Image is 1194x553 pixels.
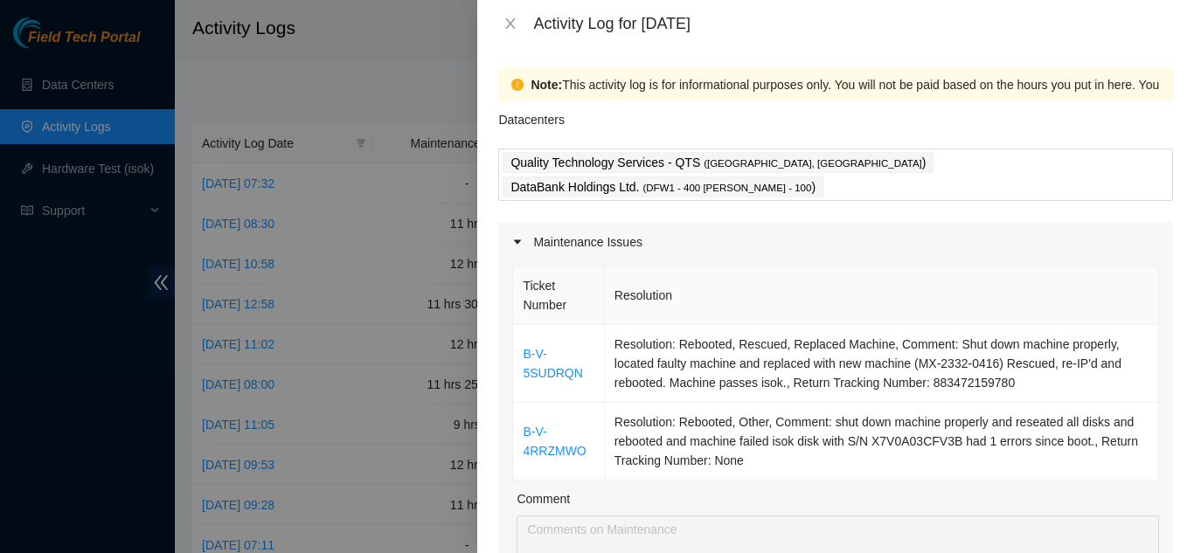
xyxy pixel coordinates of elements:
[605,266,1159,325] th: Resolution
[513,266,604,325] th: Ticket Number
[704,158,922,169] span: ( [GEOGRAPHIC_DATA], [GEOGRAPHIC_DATA]
[498,16,523,32] button: Close
[642,183,811,193] span: ( DFW1 - 400 [PERSON_NAME] - 100
[605,403,1159,480] td: Resolution: Rebooted, Other, Comment: shut down machine properly and reseated all disks and reboo...
[523,347,582,380] a: B-V-5SUDRQN
[510,153,926,173] p: Quality Technology Services - QTS )
[531,75,562,94] strong: Note:
[503,17,517,31] span: close
[512,237,523,247] span: caret-right
[533,14,1173,33] div: Activity Log for [DATE]
[605,325,1159,403] td: Resolution: Rebooted, Rescued, Replaced Machine, Comment: Shut down machine properly, located fau...
[498,101,564,129] p: Datacenters
[523,425,586,458] a: B-V-4RRZMWO
[510,177,816,197] p: DataBank Holdings Ltd. )
[517,489,570,508] label: Comment
[511,79,524,91] span: exclamation-circle
[498,222,1173,262] div: Maintenance Issues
